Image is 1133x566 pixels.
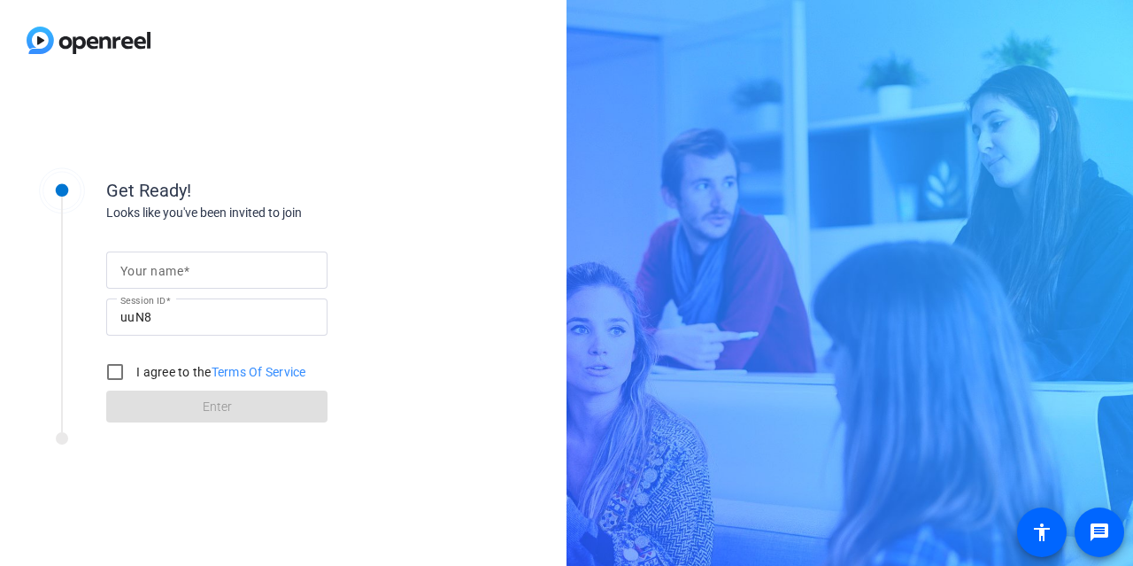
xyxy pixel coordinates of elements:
mat-label: Session ID [120,295,166,306]
mat-label: Your name [120,264,183,278]
div: Looks like you've been invited to join [106,204,460,222]
mat-icon: accessibility [1031,522,1052,543]
label: I agree to the [133,363,306,381]
mat-icon: message [1089,522,1110,543]
a: Terms Of Service [212,365,306,379]
div: Get Ready! [106,177,460,204]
